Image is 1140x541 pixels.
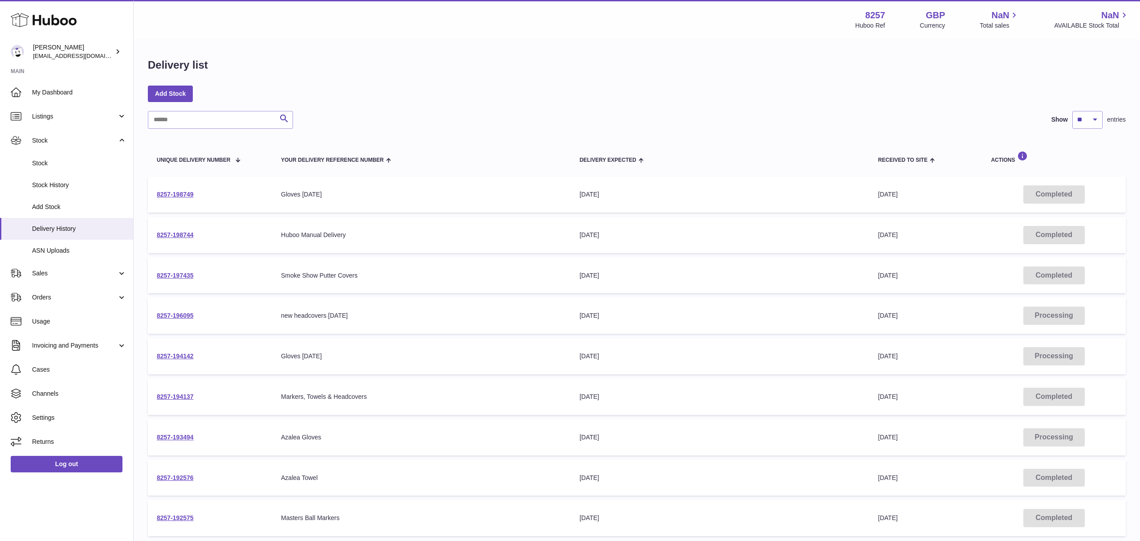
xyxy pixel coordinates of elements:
[32,88,126,97] span: My Dashboard
[32,159,126,168] span: Stock
[281,311,562,320] div: new headcovers [DATE]
[148,86,193,102] a: Add Stock
[878,352,898,360] span: [DATE]
[32,414,126,422] span: Settings
[11,45,24,58] img: don@skinsgolf.com
[157,157,230,163] span: Unique Delivery Number
[865,9,885,21] strong: 8257
[32,225,126,233] span: Delivery History
[281,474,562,482] div: Azalea Towel
[157,474,194,481] a: 8257-192576
[920,21,945,30] div: Currency
[878,191,898,198] span: [DATE]
[1107,115,1126,124] span: entries
[878,272,898,279] span: [DATE]
[579,514,860,522] div: [DATE]
[878,312,898,319] span: [DATE]
[157,352,194,360] a: 8257-194142
[991,151,1117,163] div: Actions
[157,272,194,279] a: 8257-197435
[32,269,117,278] span: Sales
[32,438,126,446] span: Returns
[980,21,1019,30] span: Total sales
[157,434,194,441] a: 8257-193494
[281,190,562,199] div: Gloves [DATE]
[157,393,194,400] a: 8257-194137
[579,474,860,482] div: [DATE]
[579,231,860,239] div: [DATE]
[579,157,636,163] span: Delivery Expected
[32,136,117,145] span: Stock
[281,157,384,163] span: Your Delivery Reference Number
[579,190,860,199] div: [DATE]
[855,21,885,30] div: Huboo Ref
[1051,115,1068,124] label: Show
[32,293,117,302] span: Orders
[33,43,113,60] div: [PERSON_NAME]
[157,514,194,521] a: 8257-192575
[281,514,562,522] div: Masters Ball Markers
[32,389,126,398] span: Channels
[157,312,194,319] a: 8257-196095
[878,231,898,238] span: [DATE]
[157,191,194,198] a: 8257-198749
[281,231,562,239] div: Huboo Manual Delivery
[157,231,194,238] a: 8257-198744
[878,474,898,481] span: [DATE]
[148,58,208,72] h1: Delivery list
[32,181,126,189] span: Stock History
[32,112,117,121] span: Listings
[878,393,898,400] span: [DATE]
[579,352,860,361] div: [DATE]
[11,456,122,472] a: Log out
[926,9,945,21] strong: GBP
[878,157,928,163] span: Received to Site
[1101,9,1119,21] span: NaN
[579,271,860,280] div: [DATE]
[33,52,131,59] span: [EMAIL_ADDRESS][DOMAIN_NAME]
[32,317,126,326] span: Usage
[878,434,898,441] span: [DATE]
[579,433,860,442] div: [DATE]
[281,393,562,401] div: Markers, Towels & Headcovers
[281,433,562,442] div: Azalea Gloves
[579,393,860,401] div: [DATE]
[32,246,126,255] span: ASN Uploads
[980,9,1019,30] a: NaN Total sales
[32,365,126,374] span: Cases
[991,9,1009,21] span: NaN
[281,271,562,280] div: Smoke Show Putter Covers
[1054,21,1129,30] span: AVAILABLE Stock Total
[1054,9,1129,30] a: NaN AVAILABLE Stock Total
[32,203,126,211] span: Add Stock
[878,514,898,521] span: [DATE]
[281,352,562,361] div: Gloves [DATE]
[579,311,860,320] div: [DATE]
[32,341,117,350] span: Invoicing and Payments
